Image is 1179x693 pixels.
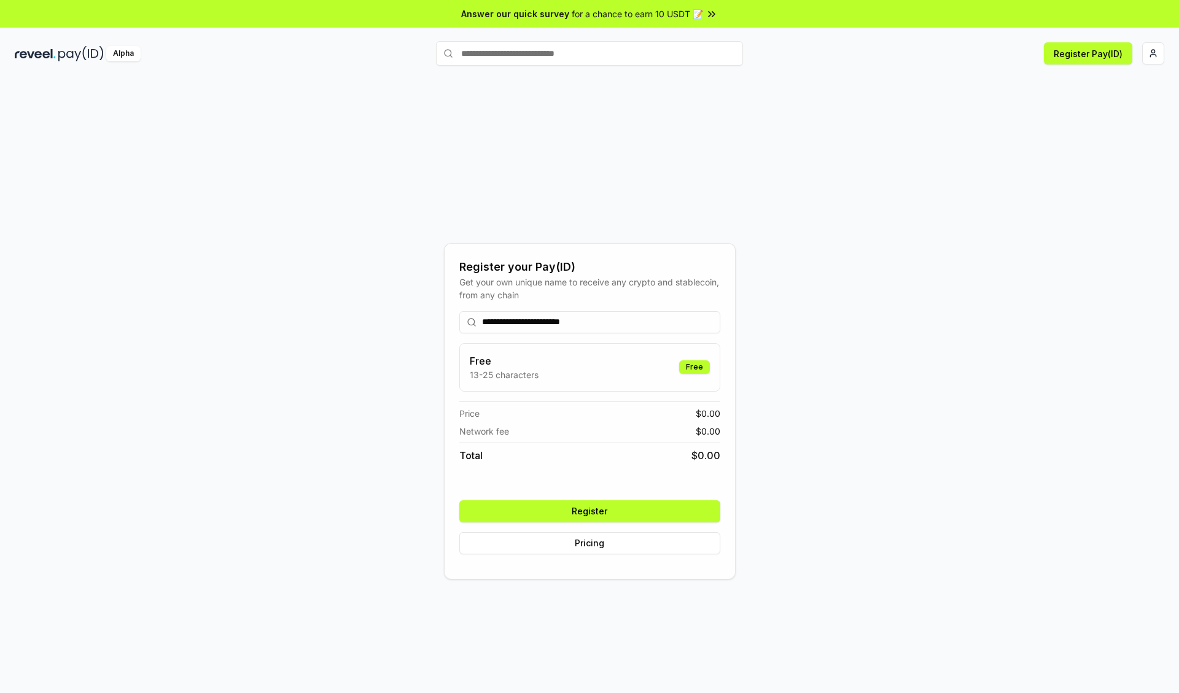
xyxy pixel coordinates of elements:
[459,448,483,463] span: Total
[470,354,539,368] h3: Free
[572,7,703,20] span: for a chance to earn 10 USDT 📝
[696,407,720,420] span: $ 0.00
[679,360,710,374] div: Free
[459,532,720,554] button: Pricing
[106,46,141,61] div: Alpha
[15,46,56,61] img: reveel_dark
[459,425,509,438] span: Network fee
[459,407,480,420] span: Price
[470,368,539,381] p: 13-25 characters
[459,276,720,301] div: Get your own unique name to receive any crypto and stablecoin, from any chain
[461,7,569,20] span: Answer our quick survey
[1044,42,1132,64] button: Register Pay(ID)
[459,500,720,522] button: Register
[459,258,720,276] div: Register your Pay(ID)
[696,425,720,438] span: $ 0.00
[58,46,104,61] img: pay_id
[691,448,720,463] span: $ 0.00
